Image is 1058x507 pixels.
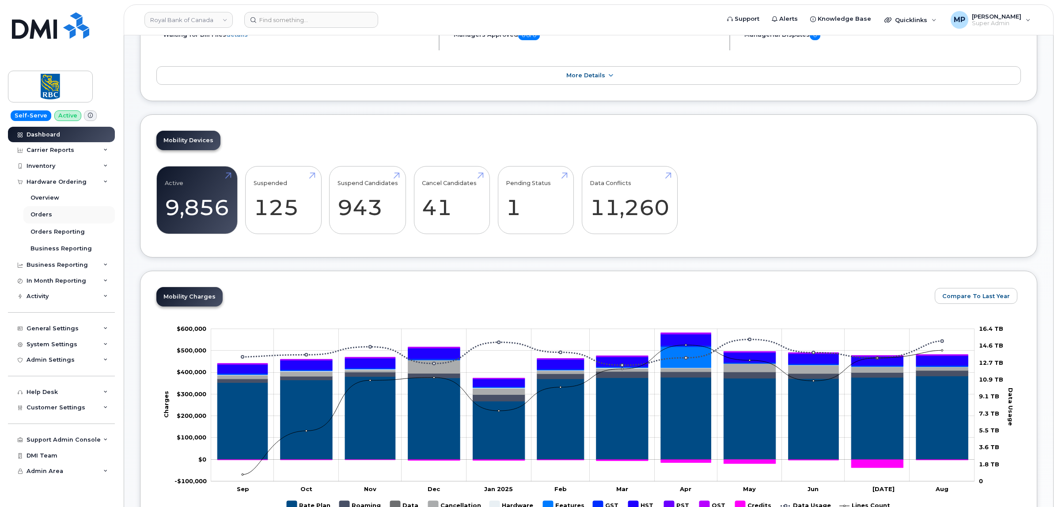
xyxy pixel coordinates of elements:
[506,171,565,229] a: Pending Status 1
[555,485,567,492] tspan: Feb
[1008,387,1015,425] tspan: Data Usage
[244,12,378,28] input: Find something...
[735,15,759,23] span: Support
[156,287,223,306] a: Mobility Charges
[254,171,313,229] a: Suspended 125
[177,434,206,441] g: $0
[979,409,999,416] tspan: 7.3 TB
[174,477,207,484] g: $0
[942,292,1010,300] span: Compare To Last Year
[616,485,628,492] tspan: Mar
[218,334,968,386] g: HST
[165,171,229,229] a: Active 9,856
[972,20,1021,27] span: Super Admin
[177,347,206,354] tspan: $500,000
[935,485,948,492] tspan: Aug
[935,288,1017,304] button: Compare To Last Year
[872,485,895,492] tspan: [DATE]
[590,171,669,229] a: Data Conflicts 11,260
[518,30,540,40] span: 0 of 0
[301,485,313,492] tspan: Oct
[177,434,206,441] tspan: $100,000
[364,485,376,492] tspan: Nov
[744,30,1021,40] h5: Managerial Disputes
[972,13,1021,20] span: [PERSON_NAME]
[743,485,756,492] tspan: May
[944,11,1037,29] div: Michael Partack
[979,359,1003,366] tspan: 12.7 TB
[177,347,206,354] g: $0
[198,455,206,462] tspan: $0
[804,10,877,28] a: Knowledge Base
[177,325,206,332] tspan: $600,000
[979,393,999,400] tspan: 9.1 TB
[810,30,820,40] span: 0
[779,15,798,23] span: Alerts
[979,477,983,484] tspan: 0
[721,10,766,28] a: Support
[979,325,1003,332] tspan: 16.4 TB
[337,171,398,229] a: Suspend Candidates 943
[177,390,206,397] tspan: $300,000
[878,11,943,29] div: Quicklinks
[454,30,722,40] h5: Managers Approved
[979,342,1003,349] tspan: 14.6 TB
[144,12,233,28] a: Royal Bank of Canada
[177,412,206,419] tspan: $200,000
[979,443,999,450] tspan: 3.6 TB
[979,376,1003,383] tspan: 10.9 TB
[422,171,482,229] a: Cancel Candidates 41
[979,460,999,467] tspan: 1.8 TB
[177,368,206,375] g: $0
[237,485,249,492] tspan: Sep
[485,485,513,492] tspan: Jan 2025
[177,368,206,375] tspan: $400,000
[895,16,927,23] span: Quicklinks
[163,391,170,418] tspan: Charges
[177,412,206,419] g: $0
[979,427,999,434] tspan: 5.5 TB
[156,131,220,150] a: Mobility Devices
[808,485,819,492] tspan: Jun
[177,325,206,332] g: $0
[218,376,968,459] g: Rate Plan
[818,15,871,23] span: Knowledge Base
[766,10,804,28] a: Alerts
[566,72,605,79] span: More Details
[954,15,965,25] span: MP
[680,485,692,492] tspan: Apr
[174,477,207,484] tspan: -$100,000
[218,360,968,394] g: Cancellation
[218,345,968,387] g: GST
[428,485,441,492] tspan: Dec
[177,390,206,397] g: $0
